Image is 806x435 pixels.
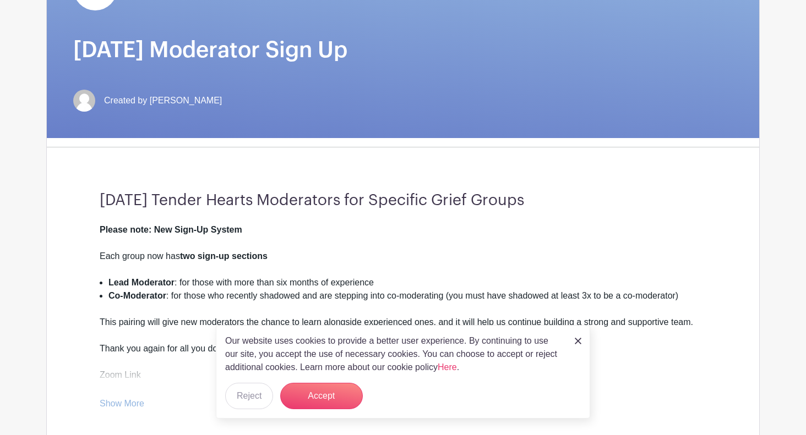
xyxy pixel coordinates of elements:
[100,316,706,408] div: This pairing will give new moderators the chance to learn alongside experienced ones, and it will...
[100,383,193,393] a: [URL][DOMAIN_NAME]
[73,37,733,63] h1: [DATE] Moderator Sign Up
[108,289,706,316] li: : for those who recently shadowed and are stepping into co-moderating (you must have shadowed at ...
[100,399,144,412] a: Show More
[225,383,273,409] button: Reject
[225,334,563,374] p: Our website uses cookies to provide a better user experience. By continuing to use our site, you ...
[280,383,363,409] button: Accept
[73,90,95,112] img: default-ce2991bfa6775e67f084385cd625a349d9dcbb7a52a09fb2fda1e96e2d18dcdb.png
[104,94,222,107] span: Created by [PERSON_NAME]
[108,291,166,300] strong: Co-Moderator
[108,278,175,287] strong: Lead Moderator
[100,250,706,276] div: Each group now has
[100,191,706,210] h3: [DATE] Tender Hearts Moderators for Specific Grief Groups
[575,338,581,344] img: close_button-5f87c8562297e5c2d7936805f587ecaba9071eb48480494691a3f1689db116b3.svg
[180,251,268,261] strong: two sign-up sections
[438,362,457,372] a: Here
[108,276,706,289] li: : for those with more than six months of experience
[100,225,242,234] strong: Please note: New Sign-Up System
